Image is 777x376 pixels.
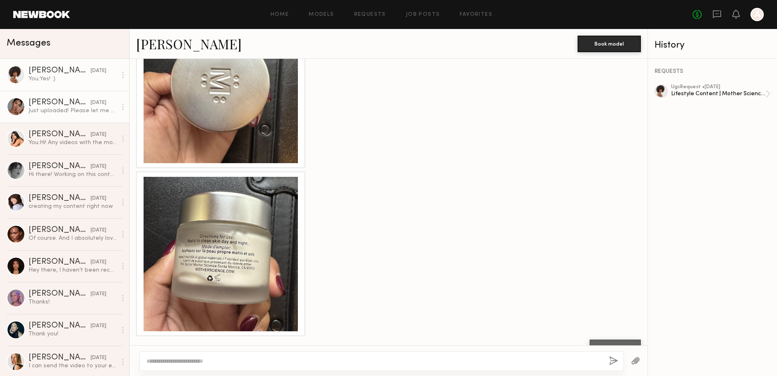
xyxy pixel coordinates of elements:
[578,40,641,47] a: Book model
[29,322,91,330] div: [PERSON_NAME]
[91,354,106,362] div: [DATE]
[91,67,106,75] div: [DATE]
[29,139,117,147] div: You: Hi! Any videos with the moisturizer jar would need to be reshot!
[29,226,91,234] div: [PERSON_NAME]
[29,107,117,115] div: Just uploaded! Please let me know if you would like any revisions
[655,69,770,75] div: REQUESTS
[29,330,117,338] div: Thank you!
[671,84,765,90] div: ugc Request • [DATE]
[7,39,50,48] span: Messages
[29,290,91,298] div: [PERSON_NAME]
[91,195,106,202] div: [DATE]
[29,202,117,210] div: creating my content right now
[91,322,106,330] div: [DATE]
[309,12,334,17] a: Models
[29,130,91,139] div: [PERSON_NAME]
[91,227,106,234] div: [DATE]
[91,290,106,298] div: [DATE]
[29,75,117,83] div: You: Yes! :)
[406,12,440,17] a: Job Posts
[29,162,91,171] div: [PERSON_NAME]
[91,258,106,266] div: [DATE]
[354,12,386,17] a: Requests
[136,35,242,53] a: [PERSON_NAME]
[29,354,91,362] div: [PERSON_NAME]
[29,99,91,107] div: [PERSON_NAME]
[29,298,117,306] div: Thanks!
[29,67,91,75] div: [PERSON_NAME]
[91,131,106,139] div: [DATE]
[29,194,91,202] div: [PERSON_NAME]
[597,345,633,354] div: Yes! :)
[751,8,764,21] a: A
[671,90,765,98] div: Lifestyle Content | Mother Science, Molecular Genesis
[91,99,106,107] div: [DATE]
[29,266,117,274] div: Hey there, I haven’t been receiving your messages until I just got an email from you would love t...
[578,36,641,52] button: Book model
[91,163,106,171] div: [DATE]
[671,84,770,104] a: ugcRequest •[DATE]Lifestyle Content | Mother Science, Molecular Genesis
[29,234,117,242] div: Of course. And I absolutely love the molecular genesis. Feels so good on the skin and very moistu...
[29,362,117,370] div: I can send the video to your email
[271,12,289,17] a: Home
[29,258,91,266] div: [PERSON_NAME]
[655,41,770,50] div: History
[460,12,492,17] a: Favorites
[29,171,117,178] div: Hi there! Working on this content now :)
